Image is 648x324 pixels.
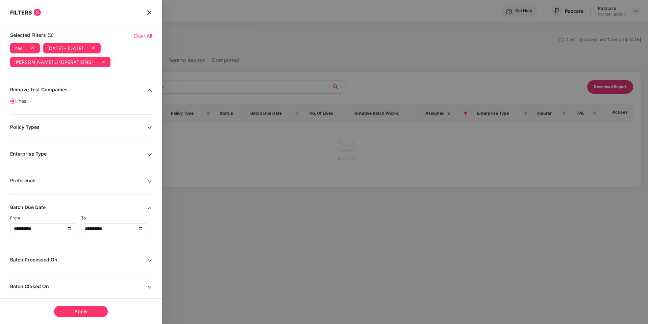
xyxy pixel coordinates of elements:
div: To [81,215,152,222]
span: Clear All [134,32,152,40]
div: [PERSON_NAME] U (OPERATIONS) [14,60,93,65]
div: Batch Processed On [10,257,147,264]
div: From [10,215,81,222]
span: up [147,206,152,210]
div: Remove Test Companies [10,87,147,94]
span: down [147,285,152,290]
span: down [147,258,152,263]
div: Batch Closed On [10,283,147,291]
span: down [147,152,152,157]
div: Enterprise Type [10,151,147,158]
span: up [147,88,152,93]
span: down [147,179,152,184]
span: 3 [34,9,41,16]
div: Yes [14,46,22,51]
div: Preference [10,178,147,185]
div: Policy Types [10,124,147,132]
span: FILTERS [10,9,32,16]
span: down [147,125,152,130]
div: Apply [54,306,108,317]
span: close [147,9,152,16]
div: Batch Due Date [10,204,147,212]
div: [DATE] - [DATE] [47,46,83,51]
span: Yes [16,97,29,105]
span: Selected Filters (3) [10,32,54,40]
